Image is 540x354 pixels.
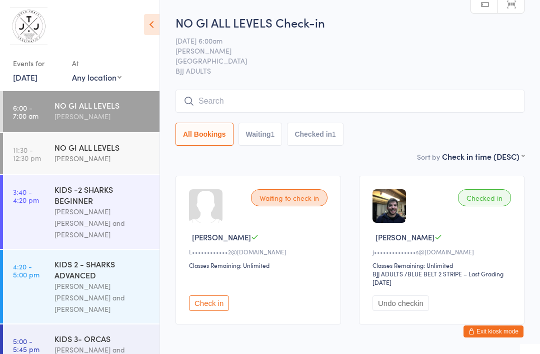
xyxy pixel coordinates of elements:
[458,189,511,206] div: Checked in
[54,142,151,153] div: NO GI ALL LEVELS
[54,184,151,206] div: KIDS -2 SHARKS BEGINNER
[54,100,151,111] div: NO GI ALL LEVELS
[189,295,229,311] button: Check in
[13,146,41,162] time: 11:30 - 12:30 pm
[372,261,514,269] div: Classes Remaining: Unlimited
[372,295,429,311] button: Undo checkin
[332,130,336,138] div: 1
[54,206,151,240] div: [PERSON_NAME] [PERSON_NAME] and [PERSON_NAME]
[372,269,403,278] div: BJJ ADULTS
[13,188,39,204] time: 3:40 - 4:20 pm
[442,151,524,162] div: Check in time (DESC)
[54,153,151,164] div: [PERSON_NAME]
[271,130,275,138] div: 1
[54,258,151,280] div: KIDS 2 - SHARKS ADVANCED
[189,261,330,269] div: Classes Remaining: Unlimited
[13,337,39,353] time: 5:00 - 5:45 pm
[3,91,159,132] a: 6:00 -7:00 amNO GI ALL LEVELS[PERSON_NAME]
[175,66,524,76] span: BJJ ADULTS
[72,55,121,72] div: At
[375,232,434,242] span: [PERSON_NAME]
[10,8,47,45] img: Traditional Brazilian Jiu Jitsu School Australia
[192,232,251,242] span: [PERSON_NAME]
[54,280,151,315] div: [PERSON_NAME] [PERSON_NAME] and [PERSON_NAME]
[13,72,37,83] a: [DATE]
[13,262,39,278] time: 4:20 - 5:00 pm
[54,111,151,122] div: [PERSON_NAME]
[251,189,327,206] div: Waiting to check in
[3,175,159,249] a: 3:40 -4:20 pmKIDS -2 SHARKS BEGINNER[PERSON_NAME] [PERSON_NAME] and [PERSON_NAME]
[175,56,509,66] span: [GEOGRAPHIC_DATA]
[175,36,509,46] span: [DATE] 6:00am
[417,152,440,162] label: Sort by
[54,333,151,344] div: KIDS 3- ORCAS
[3,250,159,323] a: 4:20 -5:00 pmKIDS 2 - SHARKS ADVANCED[PERSON_NAME] [PERSON_NAME] and [PERSON_NAME]
[175,14,524,31] h2: NO GI ALL LEVELS Check-in
[287,123,343,146] button: Checked in1
[175,46,509,56] span: [PERSON_NAME]
[189,247,330,256] div: L••••••••••••2@[DOMAIN_NAME]
[13,55,62,72] div: Events for
[372,189,406,223] img: image1687809474.png
[13,104,38,120] time: 6:00 - 7:00 am
[238,123,282,146] button: Waiting1
[72,72,121,83] div: Any location
[3,133,159,174] a: 11:30 -12:30 pmNO GI ALL LEVELS[PERSON_NAME]
[463,325,523,337] button: Exit kiosk mode
[175,123,233,146] button: All Bookings
[372,269,503,286] span: / BLUE BELT 2 STRIPE – Last Grading [DATE]
[372,247,514,256] div: j••••••••••••••s@[DOMAIN_NAME]
[175,90,524,113] input: Search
